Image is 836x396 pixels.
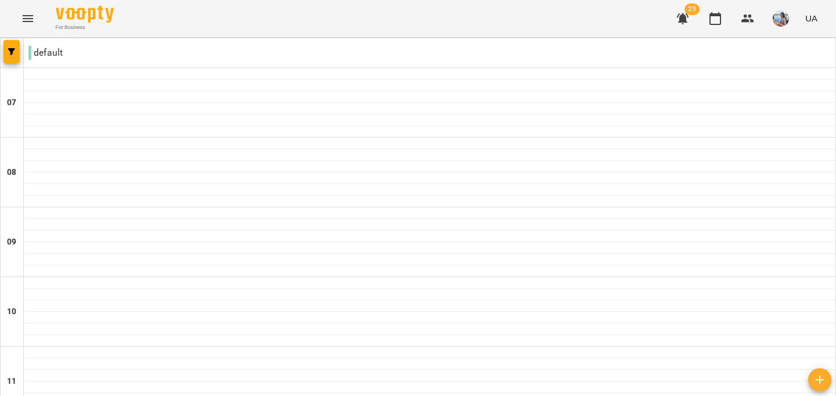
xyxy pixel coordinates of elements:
h6: 11 [7,375,16,388]
img: Voopty Logo [56,6,114,23]
img: 4b17bc051f5bed48a3f30ae1a38b3d27.jpg [773,10,789,27]
span: 23 [684,3,700,15]
h6: 07 [7,96,16,109]
span: UA [805,12,817,24]
h6: 10 [7,305,16,318]
button: UA [801,8,822,29]
button: Menu [14,5,42,33]
span: For Business [56,24,114,31]
p: default [28,46,63,60]
h6: 08 [7,166,16,179]
button: Створити урок [808,368,831,391]
h6: 09 [7,236,16,249]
